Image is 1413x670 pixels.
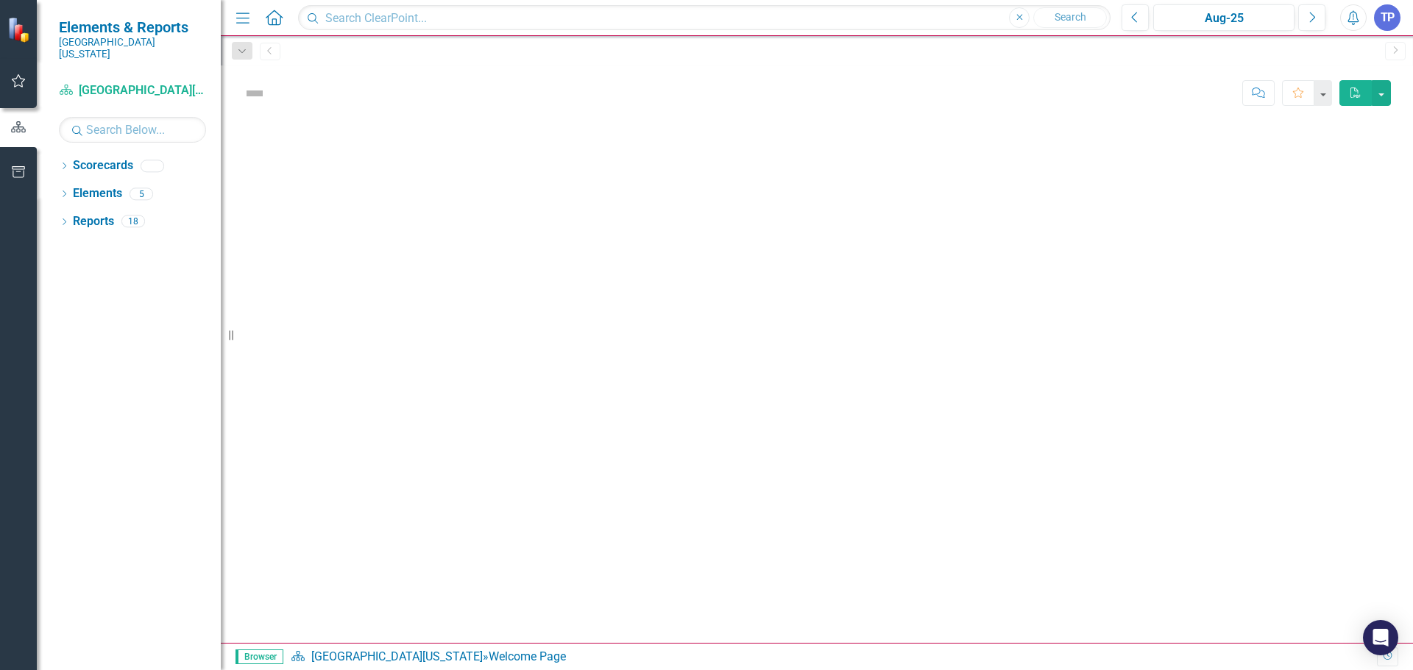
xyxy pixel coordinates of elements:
a: [GEOGRAPHIC_DATA][US_STATE] [311,649,483,663]
img: Not Defined [243,82,266,105]
a: Elements [73,185,122,202]
button: Aug-25 [1153,4,1295,31]
a: Scorecards [73,157,133,174]
div: 18 [121,215,145,228]
input: Search ClearPoint... [298,5,1111,31]
a: Reports [73,213,114,230]
button: Search [1033,7,1107,28]
input: Search Below... [59,117,206,143]
small: [GEOGRAPHIC_DATA][US_STATE] [59,36,206,60]
span: Browser [235,649,283,664]
img: ClearPoint Strategy [7,16,33,43]
span: Elements & Reports [59,18,206,36]
div: » [291,649,1377,666]
div: Aug-25 [1158,10,1289,27]
div: Welcome Page [489,649,566,663]
div: 5 [130,188,153,200]
button: TP [1374,4,1400,31]
span: Search [1055,11,1086,23]
div: Open Intercom Messenger [1363,620,1398,655]
a: [GEOGRAPHIC_DATA][US_STATE] [59,82,206,99]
